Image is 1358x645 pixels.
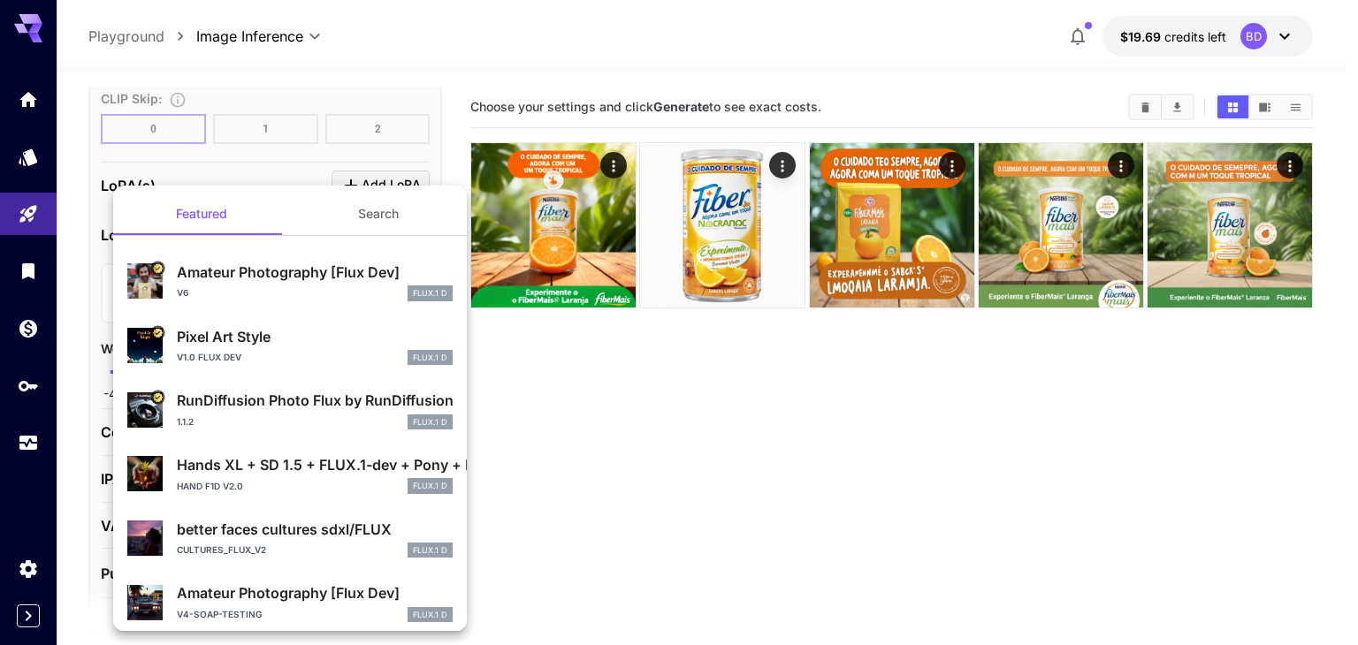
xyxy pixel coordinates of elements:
[177,262,453,283] p: Amateur Photography [Flux Dev]
[127,319,453,373] div: Certified Model – Vetted for best performance and includes a commercial license.Pixel Art Stylev1...
[413,287,447,300] p: FLUX.1 D
[127,512,453,565] div: better faces cultures sdxl/FLUXcultures_flux_v2FLUX.1 D
[177,608,262,621] p: v4-soap-testing
[413,352,447,364] p: FLUX.1 D
[177,582,453,603] p: Amateur Photography [Flux Dev]
[413,480,447,492] p: FLUX.1 D
[150,325,164,339] button: Certified Model – Vetted for best performance and includes a commercial license.
[127,254,453,308] div: Certified Model – Vetted for best performance and includes a commercial license.Amateur Photograp...
[127,575,453,629] div: Amateur Photography [Flux Dev]v4-soap-testingFLUX.1 D
[177,286,188,300] p: v6
[290,193,467,235] button: Search
[150,390,164,404] button: Certified Model – Vetted for best performance and includes a commercial license.
[127,447,453,501] div: Hands XL + SD 1.5 + FLUX.1-dev + Pony + IllustriousHand F1D v2.0FLUX.1 D
[127,383,453,436] div: Certified Model – Vetted for best performance and includes a commercial license.RunDiffusion Phot...
[177,480,243,493] p: Hand F1D v2.0
[413,609,447,621] p: FLUX.1 D
[177,415,194,429] p: 1.1.2
[177,351,241,364] p: v1.0 Flux Dev
[177,519,453,540] p: better faces cultures sdxl/FLUX
[113,193,290,235] button: Featured
[177,454,453,475] p: Hands XL + SD 1.5 + FLUX.1-dev + Pony + Illustrious
[177,326,453,347] p: Pixel Art Style
[177,543,266,557] p: cultures_flux_v2
[413,416,447,429] p: FLUX.1 D
[413,544,447,557] p: FLUX.1 D
[150,262,164,276] button: Certified Model – Vetted for best performance and includes a commercial license.
[177,390,453,411] p: RunDiffusion Photo Flux by RunDiffusion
